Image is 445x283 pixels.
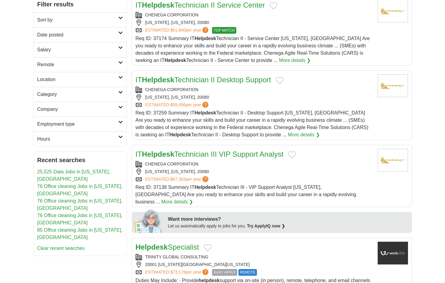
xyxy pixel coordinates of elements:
[37,246,85,251] a: Clear recent searches
[136,94,373,101] div: [US_STATE], [US_STATE], 20080
[37,227,123,240] a: 85 Office cleaning Jobs in [US_STATE], [GEOGRAPHIC_DATA]
[136,185,356,204] span: Req ID: 37138 Summary IT Technician III - VIP Support Analyst [US_STATE], [GEOGRAPHIC_DATA] Are y...
[37,169,110,182] a: 25,525 Data Jobs in [US_STATE], [GEOGRAPHIC_DATA]
[161,198,193,206] a: More details ❯
[136,36,370,63] span: Req ID: 37174 Summary IT Technician II - Service Center [US_STATE], [GEOGRAPHIC_DATA] Are you rea...
[145,87,199,92] a: CHENEGA CORPORATION
[37,198,123,211] a: 76 Office cleaning Jobs in [US_STATE], [GEOGRAPHIC_DATA]
[288,151,296,159] button: Add to favorite jobs
[142,1,174,9] strong: Helpdesk
[37,76,118,83] h2: Location
[34,72,126,87] a: Location
[136,150,284,158] a: ITHelpdeskTechnician III VIP Support Analyst
[168,223,408,229] div: Let us automatically apply to jobs for you.
[288,131,320,138] a: More details ❯
[37,121,118,128] h2: Employment type
[34,117,126,131] a: Employment type
[37,184,123,196] a: 76 Office cleaning Jobs in [US_STATE], [GEOGRAPHIC_DATA]
[270,2,278,9] button: Add to favorite jobs
[194,110,216,115] strong: Helpdesk
[212,269,237,276] span: EASY APPLY
[145,102,210,108] a: ESTIMATED:$59,696per year?
[199,278,220,283] strong: helpdesk
[194,185,216,190] strong: Helpdesk
[37,61,118,68] h2: Remote
[238,269,257,276] span: REMOTE
[37,135,118,143] h2: Hours
[202,269,208,275] span: ?
[247,223,285,228] a: Try ApplyIQ now ❯
[37,16,118,24] h2: Sort by
[378,242,408,264] img: Company logo
[168,216,408,223] div: Want more interviews?
[276,77,284,84] button: Add to favorite jobs
[136,243,199,251] a: HelpdeskSpecialist
[134,209,164,233] img: apply-iq-scientist.png
[34,87,126,102] a: Category
[37,46,118,53] h2: Salary
[34,27,126,42] a: Date posted
[279,57,311,64] a: More details ❯
[145,269,210,276] a: ESTIMATED:$73,178per year?
[212,27,236,34] span: TOP MATCH
[37,31,118,39] h2: Date posted
[170,177,186,182] span: $67,363
[34,131,126,146] a: Hours
[202,176,208,182] span: ?
[170,28,186,32] span: $61,840
[34,42,126,57] a: Salary
[145,162,199,166] a: CHENEGA CORPORATION
[170,270,186,274] span: $73,178
[37,106,118,113] h2: Company
[165,58,186,63] strong: Helpdesk
[34,57,126,72] a: Remote
[136,169,373,175] div: [US_STATE], [US_STATE], 20080
[202,102,208,108] span: ?
[37,155,123,165] h2: Recent searches
[34,102,126,117] a: Company
[145,27,210,34] a: ESTIMATED:$61,840per year?
[194,36,216,41] strong: Helpdesk
[378,74,408,97] img: Chenega Corporation logo
[145,12,199,17] a: CHENEGA CORPORATION
[142,150,174,158] strong: Helpdesk
[37,91,118,98] h2: Category
[37,213,123,225] a: 76 Office cleaning Jobs in [US_STATE], [GEOGRAPHIC_DATA]
[170,132,191,137] strong: Helpdesk
[145,176,210,182] a: ESTIMATED:$67,363per year?
[136,243,168,251] strong: Helpdesk
[136,254,373,260] div: TRINITY GLOBAL CONSULTING
[202,27,208,33] span: ?
[170,102,186,107] span: $59,696
[136,261,373,268] div: 20001 [US_STATE][GEOGRAPHIC_DATA][US_STATE]
[34,12,126,27] a: Sort by
[204,244,212,251] button: Add to favorite jobs
[378,149,408,172] img: Chenega Corporation logo
[136,110,369,137] span: Req ID: 37259 Summary IT Technician II - Desktop Support [US_STATE], [GEOGRAPHIC_DATA] Are you re...
[136,1,265,9] a: ITHelpdeskTechnician II Service Center
[136,76,271,84] a: ITHelpdeskTechnician II Desktop Support
[142,76,174,84] strong: Helpdesk
[136,19,373,26] div: [US_STATE], [US_STATE], 20080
